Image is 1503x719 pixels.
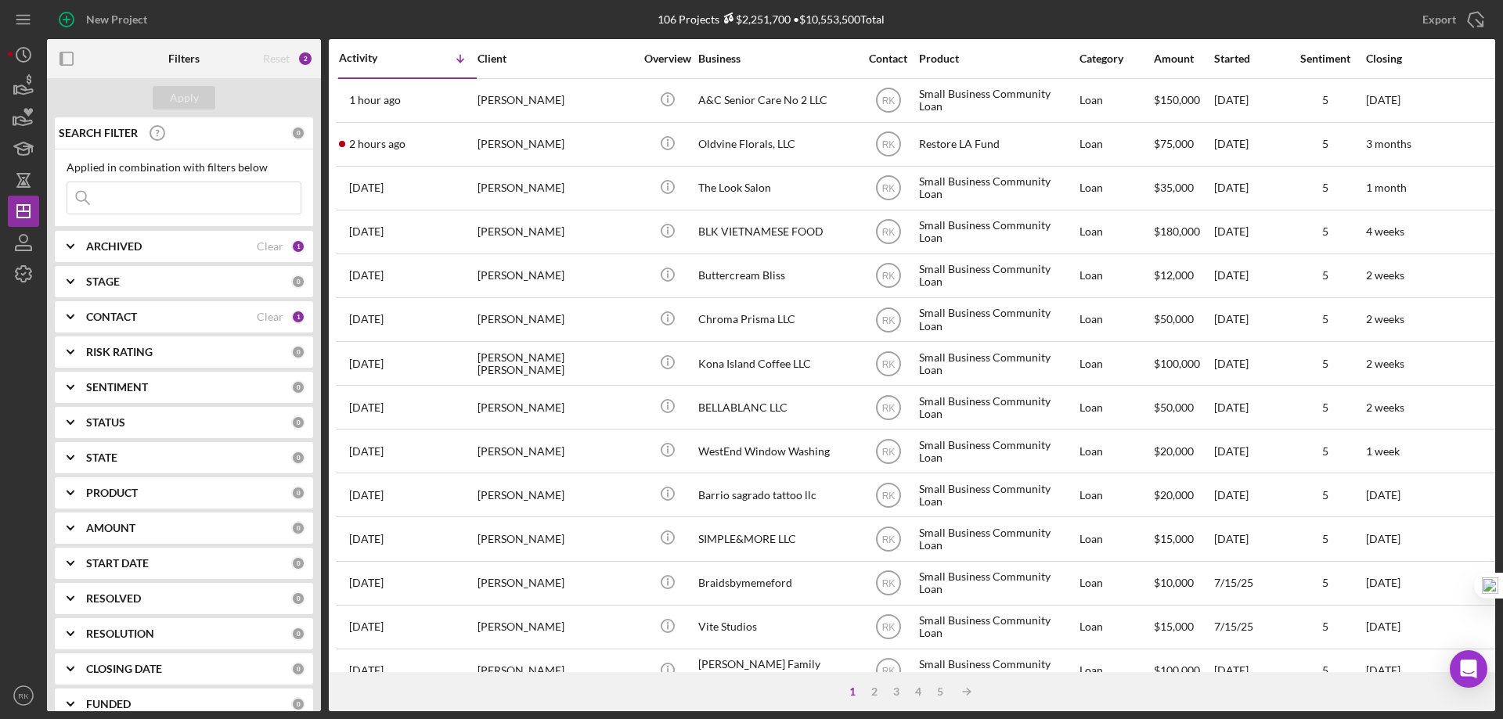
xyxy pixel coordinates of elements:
time: 1 week [1366,444,1400,458]
div: [PERSON_NAME] [478,474,634,516]
div: Loan [1079,563,1152,604]
div: Oldvine Florals, LLC [698,124,855,165]
time: [DATE] [1366,93,1400,106]
div: Loan [1079,80,1152,121]
div: Loan [1079,650,1152,692]
div: [PERSON_NAME] [478,563,634,604]
div: Loan [1079,474,1152,516]
div: Barrio sagrado tattoo llc [698,474,855,516]
text: RK [881,490,895,501]
div: Vite Studios [698,606,855,648]
div: BELLABLANC LLC [698,386,855,428]
b: STATE [86,451,117,464]
text: RK [881,95,895,106]
div: SIMPLE&MORE LLC [698,518,855,559]
div: 1 [842,685,863,698]
span: $50,000 [1154,312,1194,325]
b: ARCHIVED [86,240,142,253]
div: The Look Salon [698,167,855,209]
div: Amount [1154,52,1213,65]
text: RK [881,622,895,633]
div: Buttercream Bliss [698,255,855,297]
div: [DATE] [1214,80,1285,121]
div: Category [1079,52,1152,65]
div: Loan [1079,124,1152,165]
div: 106 Projects • $10,553,500 Total [658,13,885,26]
div: [PERSON_NAME] [478,80,634,121]
div: Braidsbymemeford [698,563,855,604]
time: [DATE] [1366,488,1400,502]
time: 2025-07-10 02:07 [349,664,384,677]
div: 0 [291,556,305,570]
time: 2 weeks [1366,401,1404,414]
div: Loan [1079,167,1152,209]
div: Loan [1079,299,1152,340]
div: $2,251,700 [719,13,791,26]
div: 0 [291,591,305,606]
text: RK [881,578,895,589]
div: Small Business Community Loan [919,167,1076,209]
div: Clear [257,240,283,253]
div: 0 [291,126,305,140]
div: A&C Senior Care No 2 LLC [698,80,855,121]
span: $15,000 [1154,532,1194,545]
text: RK [881,183,895,194]
div: Loan [1079,606,1152,648]
div: WestEnd Window Washing [698,430,855,472]
div: Small Business Community Loan [919,255,1076,297]
div: [PERSON_NAME] [478,430,634,472]
div: Closing [1366,52,1483,65]
div: BLK VIETNAMESE FOOD [698,211,855,253]
div: [DATE] [1214,430,1285,472]
div: 2 [297,51,313,67]
div: Small Business Community Loan [919,211,1076,253]
time: [DATE] [1366,663,1400,677]
text: RK [881,139,895,150]
div: Loan [1079,386,1152,428]
b: CONTACT [86,311,137,323]
div: Sentiment [1286,52,1364,65]
div: 0 [291,345,305,359]
div: [PERSON_NAME] Family Market [698,650,855,692]
time: 2 weeks [1366,357,1404,370]
div: [PERSON_NAME] [478,124,634,165]
div: Small Business Community Loan [919,299,1076,340]
div: 5 [1286,313,1364,325]
time: 2025-09-11 18:41 [349,138,405,150]
time: [DATE] [1366,532,1400,545]
div: 5 [1286,182,1364,194]
span: $20,000 [1154,444,1194,458]
div: 0 [291,451,305,465]
div: [PERSON_NAME] [478,518,634,559]
button: Apply [153,86,215,110]
time: 2025-07-23 19:28 [349,533,384,545]
div: Activity [339,52,408,64]
div: Loan [1079,255,1152,297]
b: FUNDED [86,698,131,710]
time: 2025-08-12 20:46 [349,313,384,325]
div: Small Business Community Loan [919,650,1076,692]
div: [DATE] [1214,343,1285,384]
div: Apply [170,86,199,110]
div: Small Business Community Loan [919,430,1076,472]
span: $20,000 [1154,488,1194,502]
text: RK [881,271,895,282]
div: [PERSON_NAME] [478,606,634,648]
b: RESOLUTION [86,627,154,640]
div: Loan [1079,430,1152,472]
time: 2025-08-11 03:23 [349,358,384,370]
div: 7/15/25 [1214,606,1285,648]
div: 5 [1286,358,1364,370]
b: RISK RATING [86,346,153,358]
b: START DATE [86,557,149,570]
b: CLOSING DATE [86,663,162,675]
time: 2025-07-15 15:56 [349,577,384,589]
time: 2025-08-13 21:58 [349,269,384,282]
time: 2025-08-28 19:20 [349,182,384,194]
div: [PERSON_NAME] [PERSON_NAME] [478,343,634,384]
div: [DATE] [1214,650,1285,692]
div: Open Intercom Messenger [1450,650,1487,688]
b: PRODUCT [86,487,138,499]
div: [PERSON_NAME] [478,650,634,692]
b: RESOLVED [86,592,141,605]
